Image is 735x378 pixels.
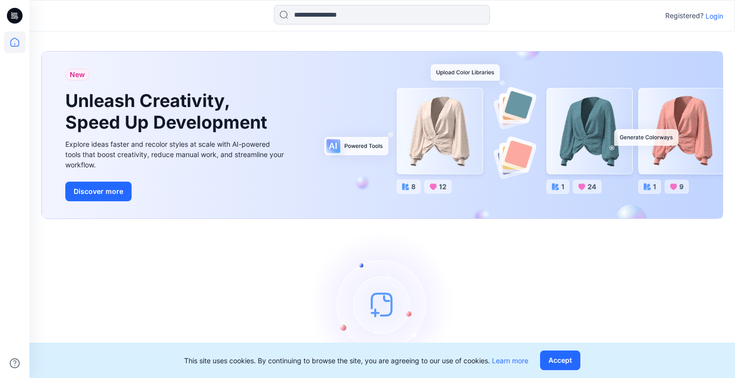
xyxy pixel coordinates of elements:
[70,69,85,81] span: New
[65,182,286,201] a: Discover more
[706,11,723,21] p: Login
[65,182,132,201] button: Discover more
[540,351,580,370] button: Accept
[184,355,528,366] p: This site uses cookies. By continuing to browse the site, you are agreeing to our use of cookies.
[65,139,286,170] div: Explore ideas faster and recolor styles at scale with AI-powered tools that boost creativity, red...
[492,356,528,365] a: Learn more
[309,231,456,378] img: empty-state-image.svg
[665,10,704,22] p: Registered?
[65,90,272,133] h1: Unleash Creativity, Speed Up Development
